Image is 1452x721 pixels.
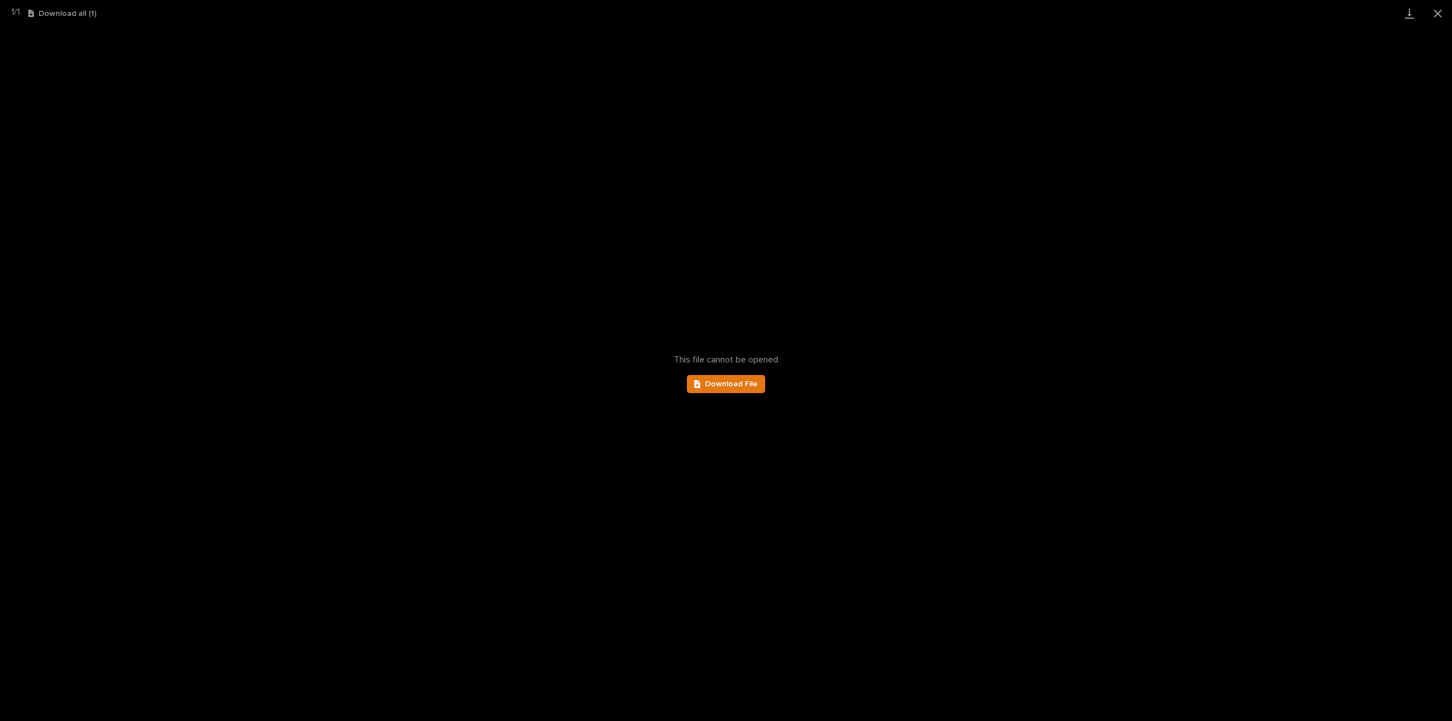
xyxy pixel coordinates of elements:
a: Download File [687,375,765,393]
span: 1 [17,7,20,16]
button: Download all (1) [28,10,96,18]
span: 1 [11,7,14,16]
span: This file cannot be opened [674,355,778,365]
span: Download File [705,380,758,388]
